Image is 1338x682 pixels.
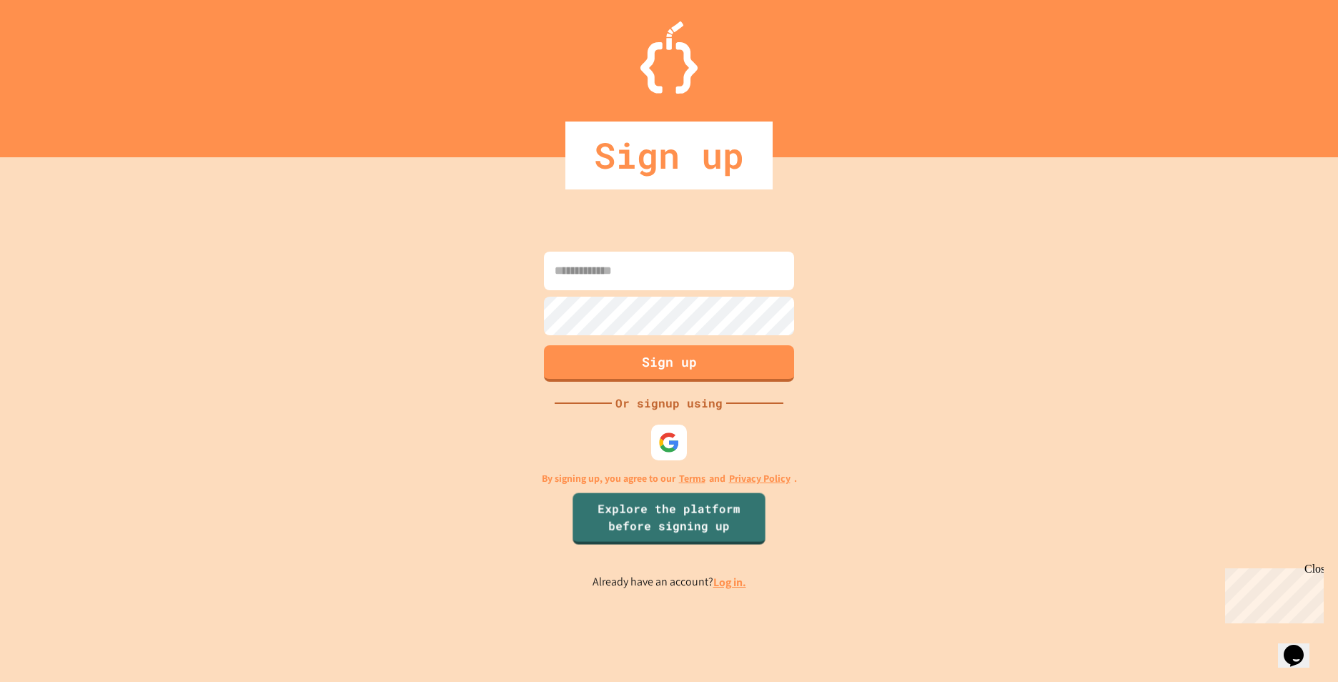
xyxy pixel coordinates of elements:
div: Or signup using [612,395,726,412]
a: Log in. [713,575,746,590]
p: By signing up, you agree to our and . [542,471,797,486]
button: Sign up [544,345,794,382]
img: Logo.svg [640,21,698,94]
div: Sign up [565,122,773,189]
img: google-icon.svg [658,432,680,453]
a: Explore the platform before signing up [573,493,765,545]
p: Already have an account? [593,573,746,591]
a: Terms [679,471,705,486]
iframe: chat widget [1278,625,1324,668]
div: Chat with us now!Close [6,6,99,91]
a: Privacy Policy [729,471,791,486]
iframe: chat widget [1219,563,1324,623]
